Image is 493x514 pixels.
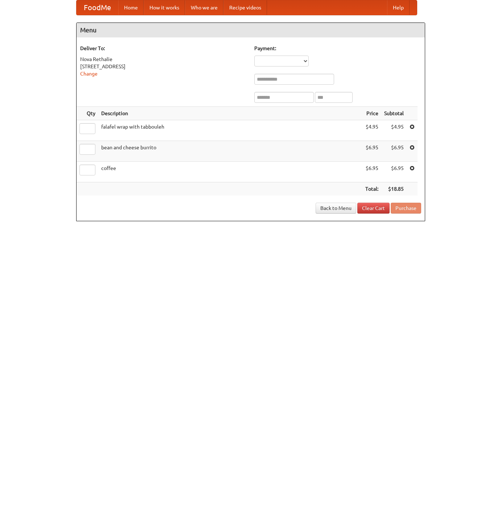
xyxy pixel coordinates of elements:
a: Back to Menu [316,203,356,214]
td: bean and cheese burrito [98,141,362,162]
td: $6.95 [381,162,407,182]
a: FoodMe [77,0,118,15]
div: [STREET_ADDRESS] [80,63,247,70]
td: $6.95 [381,141,407,162]
a: Clear Cart [357,203,390,214]
td: falafel wrap with tabbouleh [98,120,362,141]
button: Purchase [391,203,421,214]
th: Qty [77,107,98,120]
td: $4.95 [362,120,381,141]
th: Subtotal [381,107,407,120]
a: Recipe videos [223,0,267,15]
th: Price [362,107,381,120]
h5: Deliver To: [80,45,247,52]
a: Home [118,0,144,15]
div: Nova Rethalie [80,56,247,63]
th: Total: [362,182,381,196]
th: Description [98,107,362,120]
td: $4.95 [381,120,407,141]
h5: Payment: [254,45,421,52]
td: $6.95 [362,162,381,182]
th: $18.85 [381,182,407,196]
a: How it works [144,0,185,15]
a: Change [80,71,98,77]
a: Help [387,0,410,15]
h4: Menu [77,23,425,37]
td: $6.95 [362,141,381,162]
a: Who we are [185,0,223,15]
td: coffee [98,162,362,182]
